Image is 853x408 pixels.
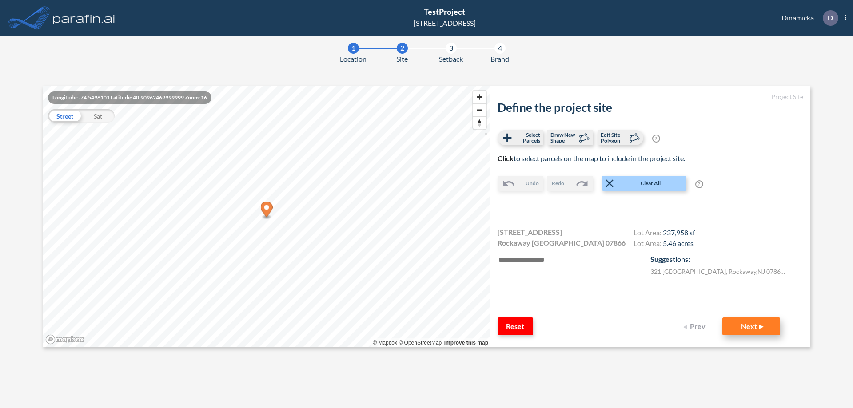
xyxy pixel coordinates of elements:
a: Mapbox [373,340,397,346]
span: to select parcels on the map to include in the project site. [498,154,685,162]
div: Longitude: -74.5496101 Latitude: 40.90962469999999 Zoom: 16 [48,91,211,104]
div: 3 [446,43,457,54]
button: Reset bearing to north [473,116,486,129]
button: Zoom out [473,103,486,116]
span: [STREET_ADDRESS] [498,227,562,238]
p: D [828,14,833,22]
span: Reset bearing to north [473,117,486,129]
h2: Define the project site [498,101,803,115]
h5: Project Site [498,93,803,101]
button: Prev [678,317,713,335]
span: Undo [526,179,539,187]
span: Brand [490,54,509,64]
p: Suggestions: [650,254,803,265]
div: [STREET_ADDRESS] [414,18,476,28]
span: TestProject [424,7,465,16]
span: ? [695,180,703,188]
div: Dinamicka [768,10,846,26]
div: Sat [81,109,115,123]
a: Mapbox homepage [45,334,84,345]
span: Site [396,54,408,64]
span: Setback [439,54,463,64]
button: Redo [547,176,593,191]
span: 237,958 sf [663,228,695,237]
span: Redo [552,179,564,187]
span: Clear All [616,179,686,187]
span: Rockaway [GEOGRAPHIC_DATA] 07866 [498,238,626,248]
button: Zoom in [473,91,486,103]
span: Zoom out [473,104,486,116]
button: Reset [498,317,533,335]
img: logo [51,9,117,27]
label: 321 [GEOGRAPHIC_DATA] , Rockaway , NJ 07866 , US [650,267,788,276]
span: Draw New Shape [550,132,577,143]
button: Clear All [602,176,686,191]
span: ? [652,135,660,143]
canvas: Map [43,86,490,347]
span: 5.46 acres [663,239,694,247]
button: Undo [498,176,543,191]
div: 4 [494,43,506,54]
b: Click [498,154,514,162]
span: Edit Site Polygon [601,132,627,143]
div: 1 [348,43,359,54]
h4: Lot Area: [634,239,695,250]
span: Select Parcels [514,132,540,143]
h4: Lot Area: [634,228,695,239]
a: Improve this map [444,340,488,346]
button: Next [722,317,780,335]
div: Map marker [261,202,273,220]
a: OpenStreetMap [399,340,442,346]
span: Location [340,54,367,64]
div: 2 [397,43,408,54]
div: Street [48,109,81,123]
